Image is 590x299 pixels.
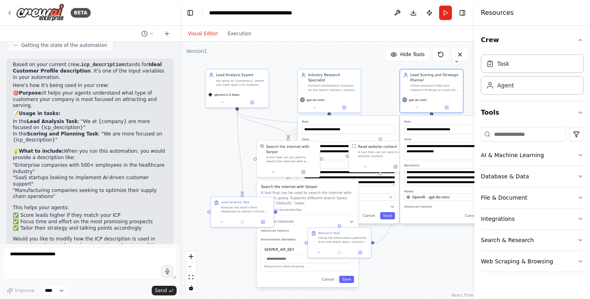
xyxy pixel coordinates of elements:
[404,204,497,209] button: Advanced Options
[481,124,584,279] div: Tools
[481,251,584,272] button: Web Scraping & Browsing
[221,205,271,213] div: Analyze the lead's form responses to extract critical information that might be useful for scorin...
[409,98,427,102] span: gpt-4o-mini
[209,9,299,17] nav: breadcrumb
[302,193,395,201] button: OpenAI - gpt-4o-mini
[13,90,167,109] p: 🎯 It helps your agents understand what type of customers your company is most focused on attracti...
[223,29,256,38] button: Execution
[307,98,324,102] span: gpt-4o-mini
[232,219,253,225] button: No output available
[256,140,320,177] div: SerperDevToolSearch the internet with SerperA tool that can be used to search the internet with a...
[235,111,291,138] g: Edge from 89b06761-059f-4533-bf9b-7df6b5e6dc26 to 73e1d804-0a64-44af-bdd8-b236b4a54fb0
[308,84,358,92] div: Conduct preliminary research on the lead's industry, company size, and AI use case to provide a s...
[481,208,584,229] button: Integrations
[400,51,425,58] span: Hide Tools
[216,79,266,87] div: You work at {company}, where you main goal is to analyze leads form responses to extract essentia...
[404,163,497,167] label: Backstory
[297,69,361,113] div: Industry Research SpecialistConduct preliminary research on the lead's industry, company size, an...
[261,208,354,212] p: Class name: SerperDevTool
[155,287,167,294] span: Send
[330,104,359,110] button: Open in side panel
[266,144,317,154] div: Search the internet with Serper
[161,265,173,277] button: Click to speak your automation idea
[307,227,371,258] div: Research TaskUsing the information gathered from the lead's data, conduct preliminary research on...
[260,144,264,148] img: SerperDevTool
[19,148,64,154] strong: What to include:
[19,90,43,96] strong: Purpose:
[261,228,354,234] button: Advanced Options
[235,111,245,194] g: Edge from 89b06761-059f-4533-bf9b-7df6b5e6dc26 to 38a434b5-a8ee-47bb-81e6-944f5a87230e
[261,184,354,189] h3: Search the internet with Serper
[481,101,584,124] button: Tools
[410,73,460,83] div: Lead Scoring and Strategic Planner
[13,131,167,143] li: In the : "We are more focused on {icp_description}"
[261,190,354,206] p: A tool that can be used to search the internet with a search_query. Supports different search typ...
[138,29,157,38] button: Switch to previous chat
[374,194,412,245] g: Edge from b9147602-40dc-4afe-ae4f-75aed73cb5d6 to 7d9d6927-5caa-4798-b660-0a8c68efe85c
[261,220,293,224] span: Customize (Optional)
[13,148,167,161] p: 💡 When you run this automation, you would provide a description like:
[404,120,497,124] label: Role
[452,293,473,297] a: React Flow attribution
[27,119,78,124] strong: Lead Analysis Task
[481,187,584,208] button: File & Document
[13,83,167,89] p: Here's how it's being used in your crew:
[481,230,584,251] button: Search & Research
[261,219,354,224] button: Customize (Optional)
[238,99,267,105] button: Open in side panel
[308,73,358,83] div: Industry Research Specialist
[186,272,196,283] button: fit view
[404,204,432,208] span: Advanced Options
[3,285,38,296] button: Improve
[19,111,61,116] strong: Usage in tasks:
[358,144,397,149] div: Read website content
[318,236,368,244] div: Using the information gathered from the lead's data, conduct preliminary research on the lead's i...
[302,120,395,124] label: Role
[289,169,318,175] button: Open in side panel
[329,249,350,255] button: No output available
[13,205,167,211] p: This helps your agents:
[380,212,395,219] button: Save
[27,131,98,137] strong: Scoring and Planning Task
[318,231,340,235] div: Research Task
[16,4,64,22] img: Logo
[186,262,196,272] button: zoom out
[13,111,167,117] p: 📝
[462,212,480,219] button: Cancel
[410,84,460,92] div: Utilize analyzed data and research findings to score leads and suggest an appropriate plan.
[360,212,378,219] button: Cancel
[183,29,223,38] button: Visual Editor
[432,104,461,110] button: Open in side panel
[13,62,167,81] p: Based on your current crew, stands for . It's one of the input variables in your automation.
[497,81,514,89] div: Agent
[452,55,462,65] button: Delete node
[15,287,35,294] span: Improve
[266,155,317,163] div: A tool that can be used to search the internet with a search_query. Supports different search typ...
[186,48,207,55] div: Version 1
[216,73,266,78] div: Lead Analysis Expert
[404,189,497,193] label: Model
[13,188,167,200] li: "Manufacturing companies seeking to optimize their supply chain operations"
[221,200,250,204] div: Lead Analysis Task
[302,204,395,209] button: Advanced Options
[352,144,356,148] img: ScrapeWebsiteTool
[210,196,274,227] div: Lead Analysis TaskAnalyze the lead's form responses to extract critical information that might be...
[264,247,294,252] div: SERPER_API_KEY
[185,7,196,18] button: Hide left sidebar
[13,219,167,225] li: ✅ Focus time and effort on the most promising prospects
[13,119,167,131] li: In the : "We at {company} are more focused on {icp_description}"
[205,69,269,108] div: Lead Analysis ExpertYou work at {company}, where you main goal is to analyze leads form responses...
[13,175,167,187] li: "SaaS startups looking to implement AI-driven customer support"
[404,193,497,201] button: OpenAI - gpt-4o-mini
[21,42,107,48] span: Getting the state of the automation
[457,7,468,18] button: Hide right sidebar
[13,225,167,232] li: ✅ Tailor their strategy and talking points accordingly
[400,69,464,113] div: Lead Scoring and Strategic PlannerUtilize analyzed data and research findings to score leads and ...
[261,229,289,233] span: Advanced Options
[214,93,239,97] span: gemini-2.5-flash
[351,249,369,255] button: Open in side panel
[497,60,509,68] div: Task
[481,8,514,18] h4: Resources
[261,237,354,241] label: Environment Variables
[264,264,350,268] p: Required to work properly.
